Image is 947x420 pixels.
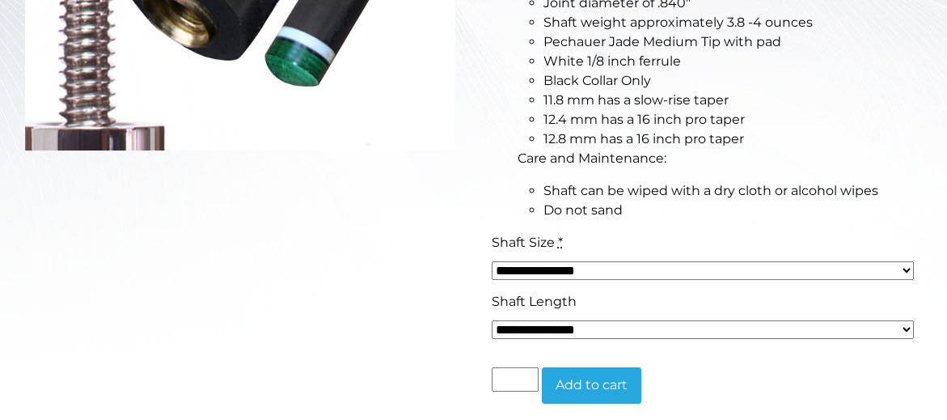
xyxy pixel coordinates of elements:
span: Shaft can be wiped with a dry cloth or alcohol wipes [543,183,878,198]
span: Shaft Size [492,235,555,250]
span: White 1/8 inch ferrule [543,53,681,69]
span: Do not sand [543,202,623,218]
abbr: required [558,235,563,250]
span: Pechauer Jade Medium Tip with pad [543,34,781,49]
button: Add to cart [542,367,641,405]
span: 12.8 mm has a 16 inch pro taper [543,131,744,146]
span: Black Collar Only [543,73,651,88]
span: 11.8 mm has a slow-rise taper [543,92,729,108]
input: Product quantity [492,367,539,392]
span: 12.4 mm has a 16 inch pro taper [543,112,745,127]
span: Shaft weight approximately 3.8 -4 ounces [543,15,813,30]
span: Shaft Length [492,294,577,309]
span: Care and Maintenance: [518,151,666,166]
